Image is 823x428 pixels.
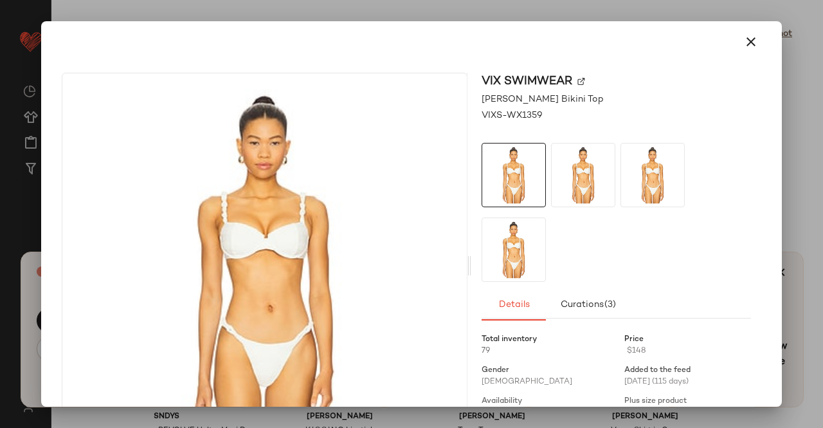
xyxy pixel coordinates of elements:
img: VIXS-WX1359_V1.jpg [621,144,684,207]
span: Curations [559,300,616,310]
span: VIXS-WX1359 [482,109,543,122]
img: VIXS-WX1359_V1.jpg [552,144,615,207]
span: Details [498,300,529,310]
img: svg%3e [577,78,585,86]
img: VIXS-WX1359_V1.jpg [482,144,545,207]
span: [PERSON_NAME] Bikini Top [482,93,604,106]
img: VIXS-WX1359_V1.jpg [482,218,545,281]
span: Vix Swimwear [482,73,572,90]
span: (3) [604,300,616,310]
